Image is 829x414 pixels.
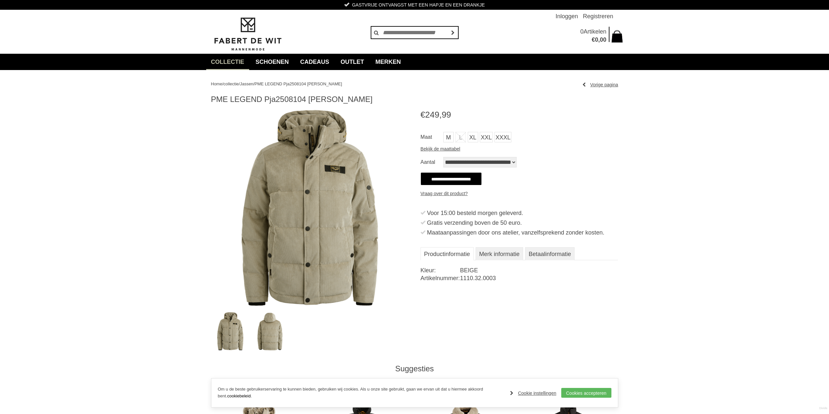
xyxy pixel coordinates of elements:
[295,54,334,70] a: Cadeaus
[211,17,284,52] img: Fabert de Wit
[421,228,618,237] li: Maataanpassingen door ons atelier, vanzelfsprekend zonder kosten.
[211,109,409,307] img: PME LEGEND Pja2508104 Jassen
[439,110,442,120] span: ,
[494,132,511,142] a: XXXL
[443,132,454,142] a: M
[227,393,250,398] a: cookiebeleid
[600,36,606,43] span: 00
[460,266,618,274] dd: BEIGE
[421,157,443,167] label: Aantal
[460,274,618,282] dd: 1110.32.0003
[561,388,611,398] a: Cookies accepteren
[239,81,240,86] span: /
[421,274,460,282] dt: Artikelnummer:
[211,81,222,86] a: Home
[510,388,556,398] a: Cookie instellingen
[582,80,618,90] a: Vorige pagina
[555,10,578,23] a: Inloggen
[468,132,478,142] a: XL
[421,189,468,198] a: Vraag over dit product?
[253,81,255,86] span: /
[240,81,253,86] a: Jassen
[598,36,600,43] span: ,
[211,312,249,350] img: pme-legend-pja2508104-jassen
[583,28,606,35] span: Artikelen
[211,364,618,374] div: Suggesties
[592,36,595,43] span: €
[251,54,294,70] a: Schoenen
[583,10,613,23] a: Registreren
[595,36,598,43] span: 0
[427,218,618,228] div: Gratis verzending boven de 50 euro.
[251,312,289,350] img: pme-legend-pja2508104-jassen
[421,144,460,154] a: Bekijk de maattabel
[525,247,575,260] a: Betaalinformatie
[421,247,474,260] a: Productinformatie
[476,247,523,260] a: Merk informatie
[480,132,493,142] a: XXL
[336,54,369,70] a: Outlet
[218,386,504,400] p: Om u de beste gebruikerservaring te kunnen bieden, gebruiken wij cookies. Als u onze site gebruik...
[223,81,239,86] a: collectie
[425,110,439,120] span: 249
[421,110,425,120] span: €
[421,266,460,274] dt: Kleur:
[211,94,618,104] h1: PME LEGEND Pja2508104 [PERSON_NAME]
[427,208,618,218] div: Voor 15:00 besteld morgen geleverd.
[442,110,451,120] span: 99
[819,404,827,412] a: Divide
[222,81,223,86] span: /
[580,28,583,35] span: 0
[254,81,342,86] a: PME LEGEND Pja2508104 [PERSON_NAME]
[421,132,618,144] ul: Maat
[206,54,249,70] a: collectie
[371,54,406,70] a: Merken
